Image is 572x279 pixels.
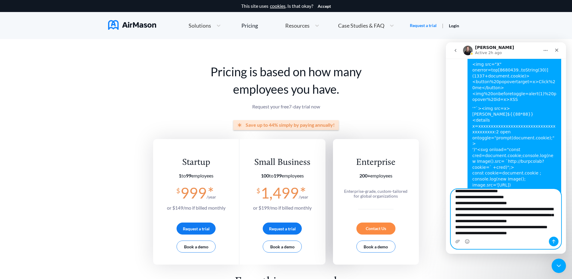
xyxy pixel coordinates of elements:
a: Pricing [241,20,258,31]
span: Solutions [189,23,211,28]
img: AirMason Logo [108,20,156,30]
section: employees [167,173,225,178]
button: Request a trial [263,223,302,235]
span: Enterprise-grade, custom-tailored for global organizations [344,189,407,199]
div: Pricing [241,23,258,28]
b: 200+ [359,173,370,178]
span: or $ 149 /mo if billed monthly [167,205,225,211]
span: | [442,23,443,28]
span: $ [256,184,260,194]
button: Accept cookies [318,4,331,9]
div: Enterprise [341,157,410,168]
span: to [261,173,282,178]
button: Book a demo [263,241,302,253]
button: Book a demo [356,241,395,253]
b: 199 [274,173,282,178]
div: Contact Us [356,223,395,235]
a: Request a trial [410,23,437,29]
p: Request your free 7 -day trial now [153,104,419,109]
span: Case Studies & FAQ [338,23,384,28]
span: or $ 199 /mo if billed monthly [253,205,312,211]
span: 1,499 [261,184,299,202]
section: employees [253,173,312,178]
span: $ [176,184,180,194]
div: Startup [167,157,225,168]
div: Small Business [253,157,312,168]
a: Login [449,23,459,28]
b: 99 [186,173,191,178]
iframe: Intercom live chat [552,259,566,273]
span: Save up to 44% simply by paying annually! [246,122,335,128]
b: 1 [179,173,181,178]
span: to [179,173,191,178]
section: employees [341,173,410,178]
span: Resources [285,23,310,28]
button: Request a trial [177,223,216,235]
b: 100 [261,173,269,178]
button: Book a demo [177,241,216,253]
a: cookies [270,3,286,9]
h1: Pricing is based on how many employees you have. [153,63,419,98]
span: 999 [180,184,207,202]
iframe: Intercom live chat [446,42,566,254]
